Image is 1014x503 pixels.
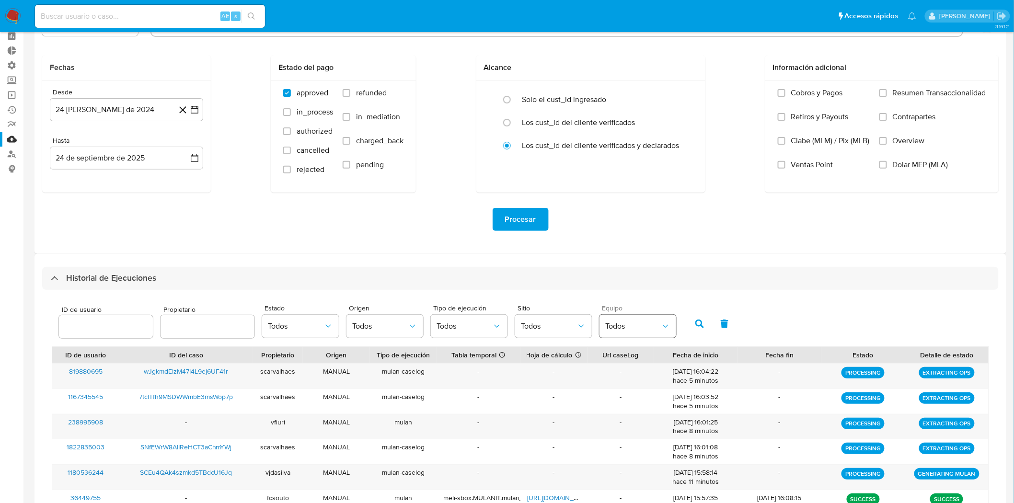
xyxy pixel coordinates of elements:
span: s [234,11,237,21]
a: Salir [997,11,1007,21]
span: 3.161.2 [995,23,1009,30]
p: sandra.chabay@mercadolibre.com [939,11,993,21]
span: Alt [221,11,229,21]
span: Accesos rápidos [845,11,899,21]
input: Buscar usuario o caso... [35,10,265,23]
a: Notificaciones [908,12,916,20]
button: search-icon [242,10,261,23]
